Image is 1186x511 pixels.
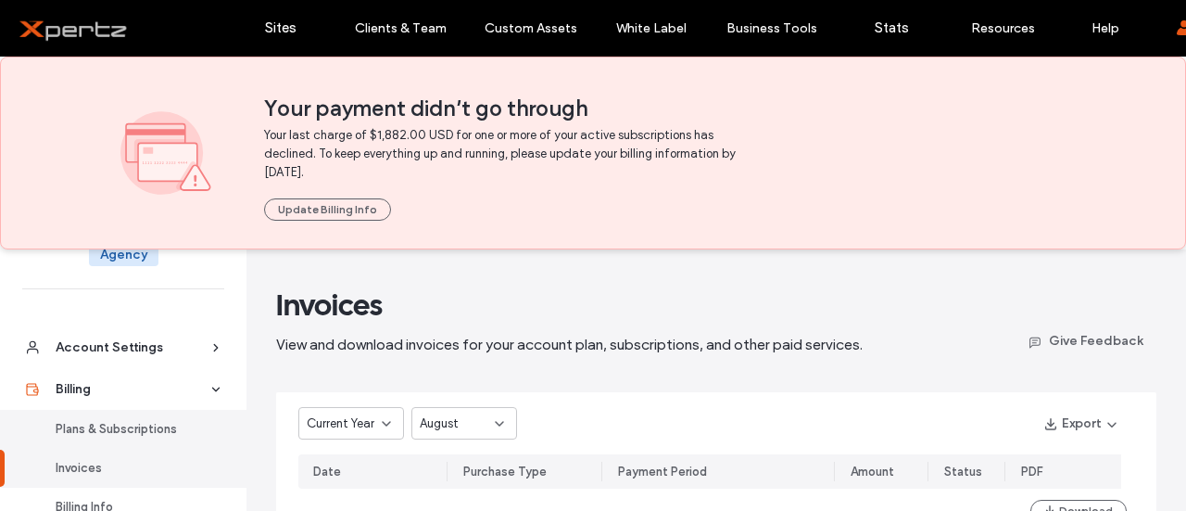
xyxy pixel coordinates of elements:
span: View and download invoices for your account plan, subscriptions, and other paid services. [276,336,863,353]
label: Business Tools [726,20,817,36]
div: Status [944,463,982,481]
div: Plans & Subscriptions [56,420,208,439]
span: Your payment didn’t go through [264,95,1066,122]
div: Purchase Type [463,463,547,481]
span: August [420,415,459,433]
label: Custom Assets [485,20,577,36]
span: Agency [89,244,158,266]
span: Current Year [307,415,374,433]
label: White Label [616,20,687,36]
div: Date [313,463,341,481]
span: Help [42,13,80,30]
label: Resources [971,20,1035,36]
div: Billing [56,380,208,399]
div: PDF [1021,463,1043,481]
label: Help [1091,20,1119,36]
div: Account Settings [56,339,208,357]
div: Amount [851,463,894,481]
div: Payment Period [618,463,707,481]
span: Invoices [276,287,383,324]
span: Your last charge of $1,882.00 USD for one or more of your active subscriptions has declined. To k... [264,126,741,182]
button: Update Billing Info [264,198,391,221]
label: Clients & Team [355,20,447,36]
div: Invoices [56,459,208,478]
label: Stats [875,19,909,36]
button: Give Feedback [1013,326,1156,355]
button: Export [1028,409,1134,439]
label: Sites [265,19,296,36]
